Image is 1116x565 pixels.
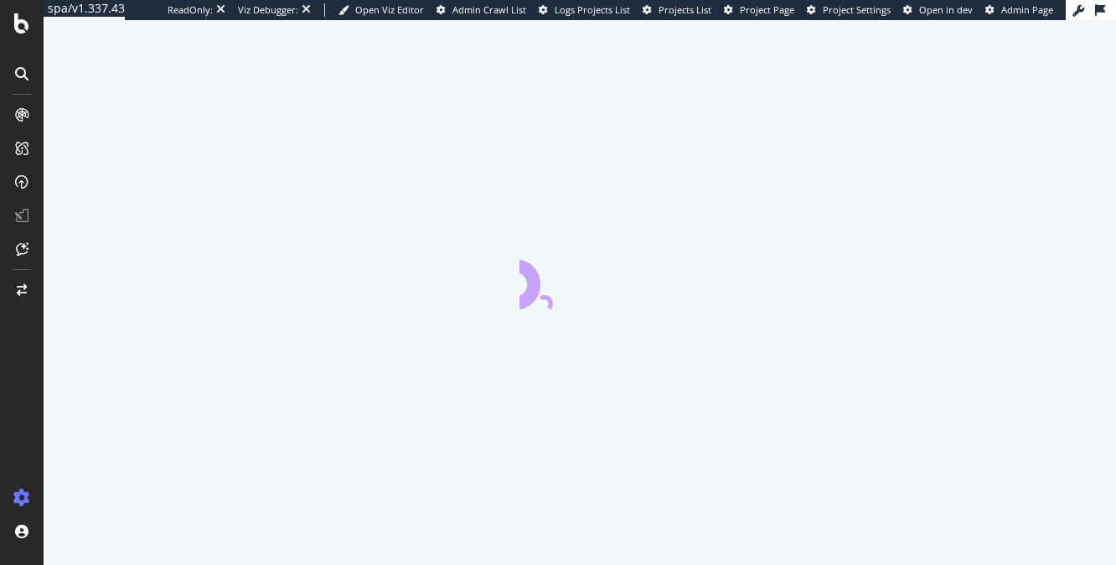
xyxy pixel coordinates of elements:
[519,249,640,309] div: animation
[919,3,973,16] span: Open in dev
[555,3,630,16] span: Logs Projects List
[643,3,711,17] a: Projects List
[1001,3,1053,16] span: Admin Page
[659,3,711,16] span: Projects List
[452,3,526,16] span: Admin Crawl List
[238,3,298,17] div: Viz Debugger:
[355,3,424,16] span: Open Viz Editor
[338,3,424,17] a: Open Viz Editor
[903,3,973,17] a: Open in dev
[724,3,794,17] a: Project Page
[823,3,891,16] span: Project Settings
[807,3,891,17] a: Project Settings
[985,3,1053,17] a: Admin Page
[740,3,794,16] span: Project Page
[437,3,526,17] a: Admin Crawl List
[539,3,630,17] a: Logs Projects List
[168,3,213,17] div: ReadOnly:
